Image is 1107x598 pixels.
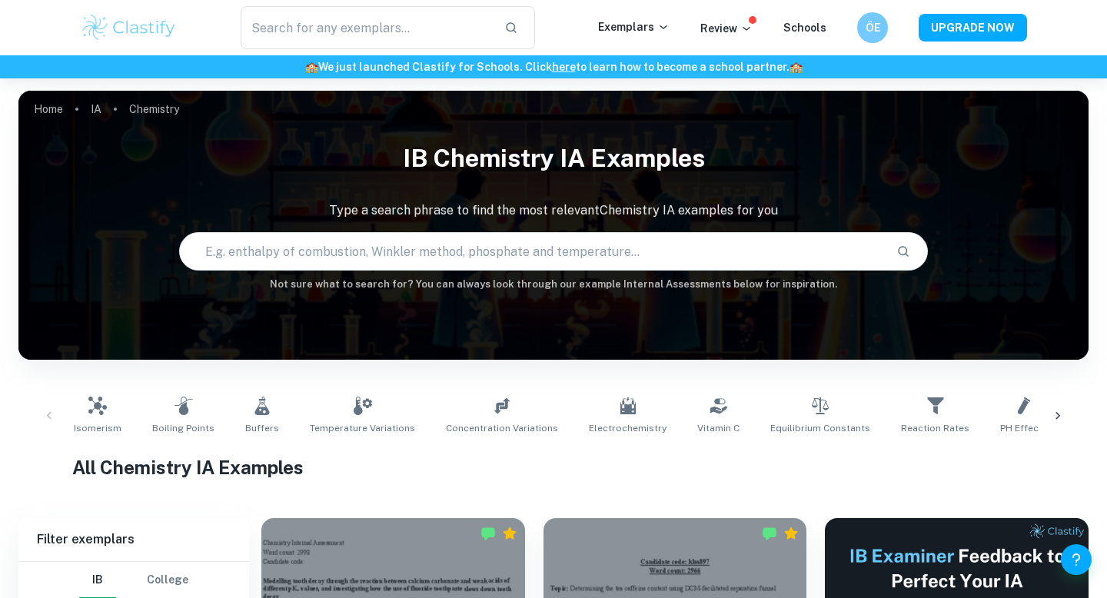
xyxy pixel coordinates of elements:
span: 🏫 [790,61,803,73]
p: Review [700,20,753,37]
span: Temperature Variations [310,421,415,435]
h6: Filter exemplars [18,518,249,561]
button: Help and Feedback [1061,544,1092,575]
button: Search [890,238,916,264]
span: Buffers [245,421,279,435]
span: Boiling Points [152,421,214,435]
h1: IB Chemistry IA examples [18,134,1089,183]
button: UPGRADE NOW [919,14,1027,42]
a: Home [34,98,63,120]
input: Search for any exemplars... [241,6,492,49]
a: here [552,61,576,73]
img: Marked [762,526,777,541]
span: Reaction Rates [901,421,969,435]
img: Marked [480,526,496,541]
h1: All Chemistry IA Examples [72,453,1036,481]
button: ÖE [857,12,888,43]
h6: ÖE [864,19,882,36]
h6: Not sure what to search for? You can always look through our example Internal Assessments below f... [18,277,1089,292]
span: Electrochemistry [589,421,667,435]
span: Vitamin C [697,421,740,435]
input: E.g. enthalpy of combustion, Winkler method, phosphate and temperature... [180,230,884,273]
h6: We just launched Clastify for Schools. Click to learn how to become a school partner. [3,58,1104,75]
a: IA [91,98,101,120]
p: Exemplars [598,18,670,35]
p: Chemistry [129,101,179,118]
span: Concentration Variations [446,421,558,435]
span: pH Effects [1000,421,1048,435]
span: Equilibrium Constants [770,421,870,435]
img: Clastify logo [80,12,178,43]
p: Type a search phrase to find the most relevant Chemistry IA examples for you [18,201,1089,220]
span: Isomerism [74,421,121,435]
span: 🏫 [305,61,318,73]
div: Premium [783,526,799,541]
div: Premium [502,526,517,541]
a: Schools [783,22,826,34]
